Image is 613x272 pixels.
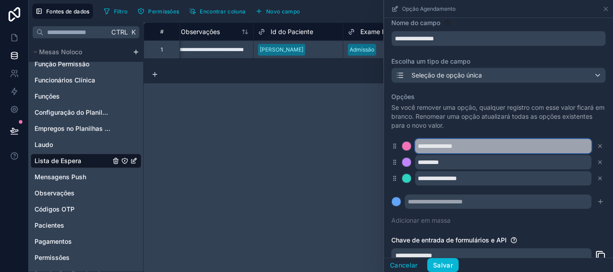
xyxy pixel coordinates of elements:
[31,89,141,104] div: Funções
[391,216,451,225] button: Adicionar em massa
[35,189,74,197] font: Observações
[391,104,604,129] font: Se você remover uma opção, qualquer registro com esse valor ficará em branco. Renomear uma opção ...
[391,19,440,26] font: Nome do campo
[131,28,136,36] font: K
[134,4,182,18] button: Permissões
[390,261,418,269] font: Cancelar
[350,46,374,53] font: Admissão
[35,125,126,132] font: Empregos no Planilhas Google
[200,8,245,15] font: Encontrar coluna
[100,4,131,18] button: Filtro
[31,250,141,265] div: Permissões
[29,42,143,272] div: conteúdo rolável
[32,4,93,19] button: Fontes de dados
[391,93,415,100] font: Opções
[271,28,313,35] font: Id do Paciente
[35,205,74,213] font: Códigos OTP
[31,138,141,152] div: Laudo
[35,221,64,229] font: Pacientes
[148,8,179,15] font: Permissões
[31,234,141,249] div: Pagamentos
[160,28,164,35] font: #
[35,76,95,84] font: Funcionários Clínica
[46,8,90,15] font: Fontes de dados
[35,60,89,68] font: Função Permissão
[31,73,141,87] div: Funcionários Clínica
[161,46,163,53] font: 1
[186,4,249,18] button: Encontrar coluna
[35,108,136,116] font: Configuração do Planilhas Google
[35,92,60,100] font: Funções
[181,28,220,35] font: Observações
[111,28,128,36] font: Ctrl
[31,170,141,184] div: Mensagens Push
[114,8,128,15] font: Filtro
[360,28,388,35] font: Exame Id
[31,57,141,71] div: Função Permissão
[35,157,81,164] font: Lista de Espera
[391,68,606,83] button: Seleção de opção única
[31,46,129,58] button: Mesas Noloco
[252,4,303,18] button: Novo campo
[31,202,141,216] div: Códigos OTP
[260,46,303,53] font: [PERSON_NAME]
[35,173,86,181] font: Mensagens Push
[266,8,300,15] font: Novo campo
[391,216,451,224] font: Adicionar em massa
[39,48,82,56] font: Mesas Noloco
[391,236,507,244] font: Chave de entrada de formulários e API
[391,57,470,65] font: Escolha um tipo de campo
[35,254,70,261] font: Permissões
[134,4,186,18] a: Permissões
[31,218,141,233] div: Pacientes
[31,121,141,136] div: Empregos no Planilhas Google
[31,105,141,120] div: Configuração do Planilhas Google
[35,141,53,148] font: Laudo
[412,71,482,79] font: Seleção de opção única
[31,154,141,168] div: Lista de Espera
[35,237,72,245] font: Pagamentos
[433,261,453,269] font: Salvar
[31,186,141,200] div: Observações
